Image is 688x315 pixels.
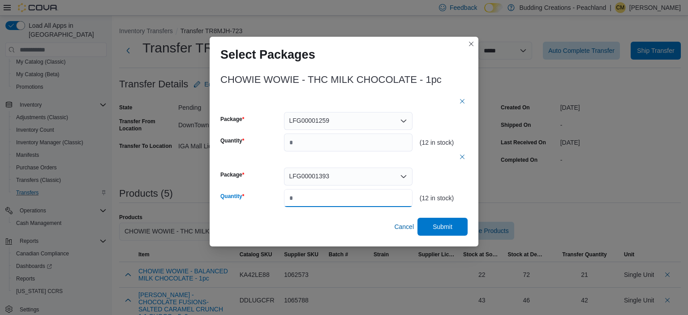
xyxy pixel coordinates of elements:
h3: CHOWIE WOWIE - THC MILK CHOCOLATE - 1pc [220,74,442,85]
h1: Select Packages [220,47,315,62]
div: (12 in stock) [420,139,468,146]
button: Submit [417,218,468,236]
label: Package [220,171,244,178]
label: Quantity [220,137,244,144]
label: Quantity [220,193,244,200]
span: Submit [433,222,452,231]
button: Closes this modal window [466,39,477,49]
button: Open list of options [400,117,407,125]
div: (12 in stock) [420,194,468,202]
button: Cancel [391,218,417,236]
span: Cancel [394,222,414,231]
span: LFG00001393 [289,171,330,181]
label: Package [220,116,244,123]
span: LFG00001259 [289,115,330,126]
button: Open list of options [400,173,407,180]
